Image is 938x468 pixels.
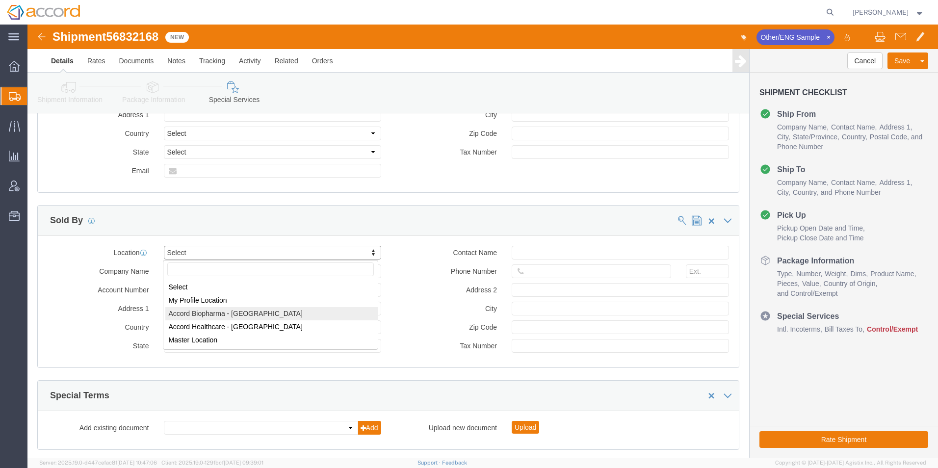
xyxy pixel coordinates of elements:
[775,459,926,467] span: Copyright © [DATE]-[DATE] Agistix Inc., All Rights Reserved
[417,460,442,466] a: Support
[442,460,467,466] a: Feedback
[853,7,909,18] span: Lauren Pederson
[27,25,938,458] iframe: FS Legacy Container
[7,5,80,20] img: logo
[117,460,157,466] span: [DATE] 10:47:06
[39,460,157,466] span: Server: 2025.19.0-d447cefac8f
[224,460,263,466] span: [DATE] 09:39:01
[852,6,925,18] button: [PERSON_NAME]
[161,460,263,466] span: Client: 2025.19.0-129fbcf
